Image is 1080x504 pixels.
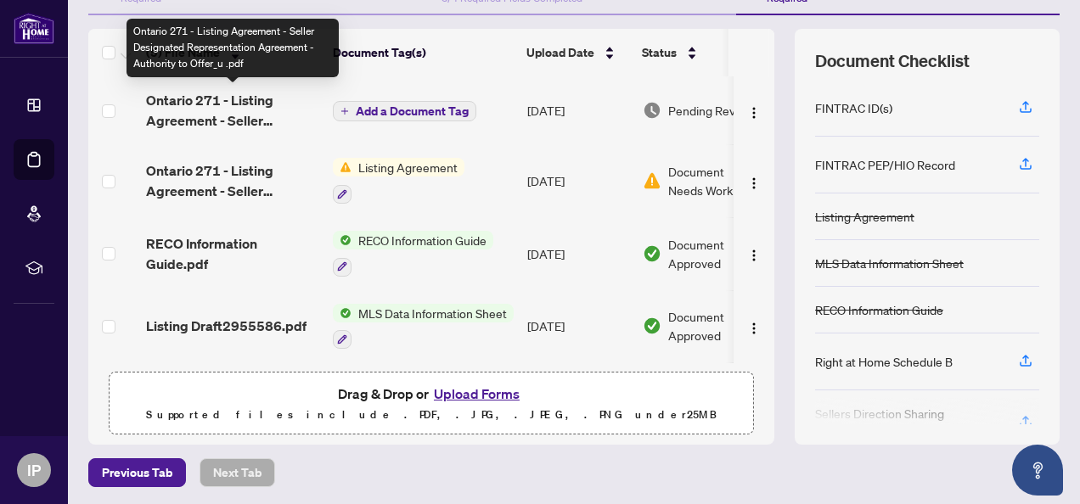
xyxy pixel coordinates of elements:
span: Listing Draft2955586.pdf [146,316,307,336]
img: Status Icon [333,231,352,249]
img: Status Icon [333,304,352,322]
span: Drag & Drop or [338,383,525,405]
img: Document Status [643,171,661,190]
button: Status IconRECO Information Guide [333,231,493,277]
img: Status Icon [333,158,352,176]
button: Logo [740,97,768,124]
span: Ontario 271 - Listing Agreement - Seller Designated Representation Agreement - Authority to Offer... [146,90,319,131]
th: Upload Date [520,29,635,76]
div: FINTRAC ID(s) [815,98,892,117]
img: Logo [747,249,761,262]
img: Document Status [643,244,661,263]
span: Add a Document Tag [356,105,469,117]
button: Status IconListing Agreement [333,158,464,204]
span: RECO Information Guide [352,231,493,249]
button: Logo [740,240,768,267]
span: MLS Data Information Sheet [352,304,514,322]
span: Document Approved [668,235,773,272]
span: Upload Date [526,43,594,62]
button: Next Tab [200,458,275,487]
span: plus [340,107,349,115]
button: Open asap [1012,445,1063,496]
img: Logo [747,176,761,190]
div: Right at Home Schedule B [815,352,953,371]
button: Add a Document Tag [333,101,476,121]
button: Add a Document Tag [333,100,476,122]
td: [DATE] [520,217,636,290]
th: Document Tag(s) [326,29,520,76]
button: Logo [740,167,768,194]
span: Document Approved [668,307,773,344]
span: Ontario 271 - Listing Agreement - Seller Designated Representation Agreement - Authority to Offer... [146,160,319,201]
td: [DATE] [520,144,636,217]
div: Ontario 271 - Listing Agreement - Seller Designated Representation Agreement - Authority to Offer... [127,19,339,77]
span: Listing Agreement [352,158,464,176]
td: [DATE] [520,76,636,144]
th: Status [635,29,779,76]
span: Status [642,43,677,62]
img: logo [14,13,54,44]
span: IP [27,458,41,482]
button: Status IconMLS Data Information Sheet [333,304,514,350]
div: MLS Data Information Sheet [815,254,964,272]
div: FINTRAC PEP/HIO Record [815,155,955,174]
span: Drag & Drop orUpload FormsSupported files include .PDF, .JPG, .JPEG, .PNG under25MB [110,372,753,435]
p: Supported files include .PDF, .JPG, .JPEG, .PNG under 25 MB [120,405,743,425]
img: Logo [747,106,761,120]
img: Logo [747,322,761,335]
button: Previous Tab [88,458,186,487]
span: Document Checklist [815,49,970,73]
td: [DATE] [520,290,636,363]
span: Previous Tab [102,459,172,486]
img: Document Status [643,101,661,120]
div: RECO Information Guide [815,300,943,319]
td: [DATE] [520,362,636,435]
span: Document Needs Work [668,162,757,199]
span: Pending Review [668,101,753,120]
img: Document Status [643,316,661,335]
div: Listing Agreement [815,207,914,226]
button: Logo [740,312,768,339]
button: Upload Forms [429,383,525,405]
span: RECO Information Guide.pdf [146,233,319,274]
